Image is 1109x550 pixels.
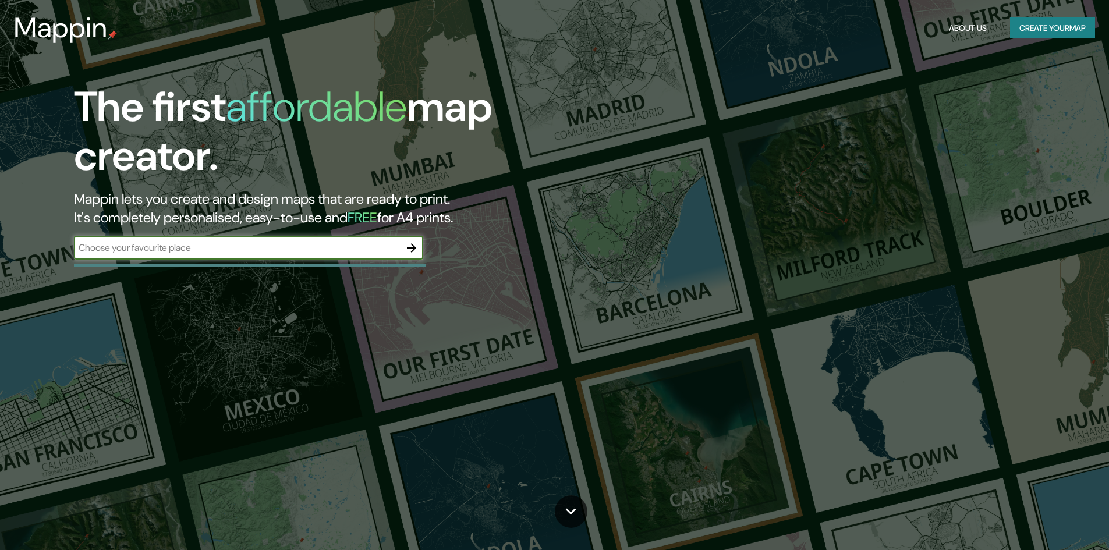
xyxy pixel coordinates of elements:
h2: Mappin lets you create and design maps that are ready to print. It's completely personalised, eas... [74,190,629,227]
h1: affordable [226,80,407,134]
h3: Mappin [14,12,108,44]
h5: FREE [348,208,377,226]
button: Create yourmap [1010,17,1095,39]
button: About Us [944,17,991,39]
h1: The first map creator. [74,83,629,190]
img: mappin-pin [108,30,117,40]
input: Choose your favourite place [74,241,400,254]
